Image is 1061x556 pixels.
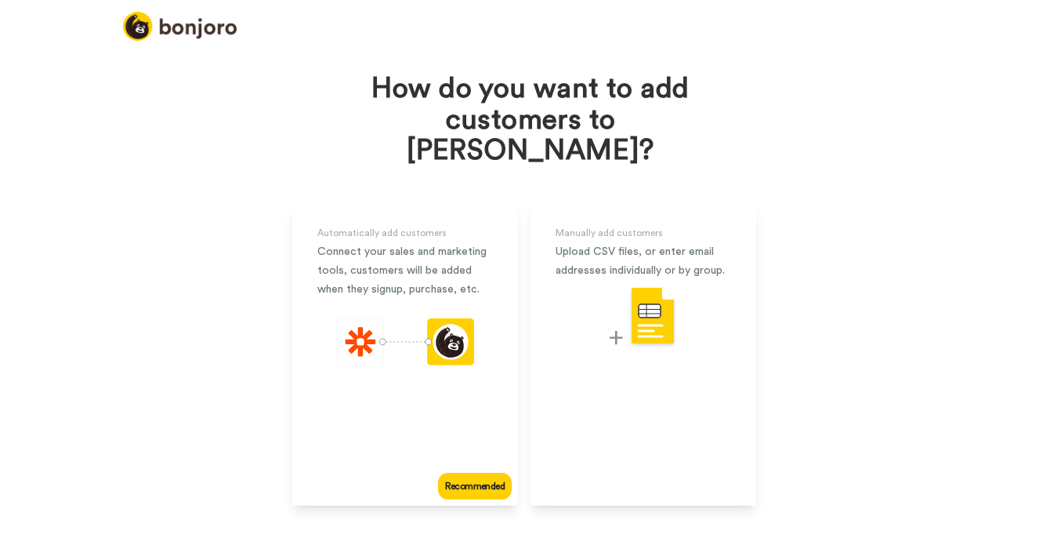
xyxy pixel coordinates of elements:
[123,12,237,41] img: logo_full.png
[610,286,677,348] img: csv-upload.svg
[438,473,512,500] div: Recommended
[354,74,707,167] h1: How do you want to add customers to [PERSON_NAME]?
[337,318,474,370] div: animation
[317,242,493,299] div: Connect your sales and marketing tools, customers will be added when they signup, purchase, etc.
[556,223,731,242] div: Manually add customers
[556,242,731,280] div: Upload CSV files, or enter email addresses individually or by group.
[317,223,493,242] div: Automatically add customers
